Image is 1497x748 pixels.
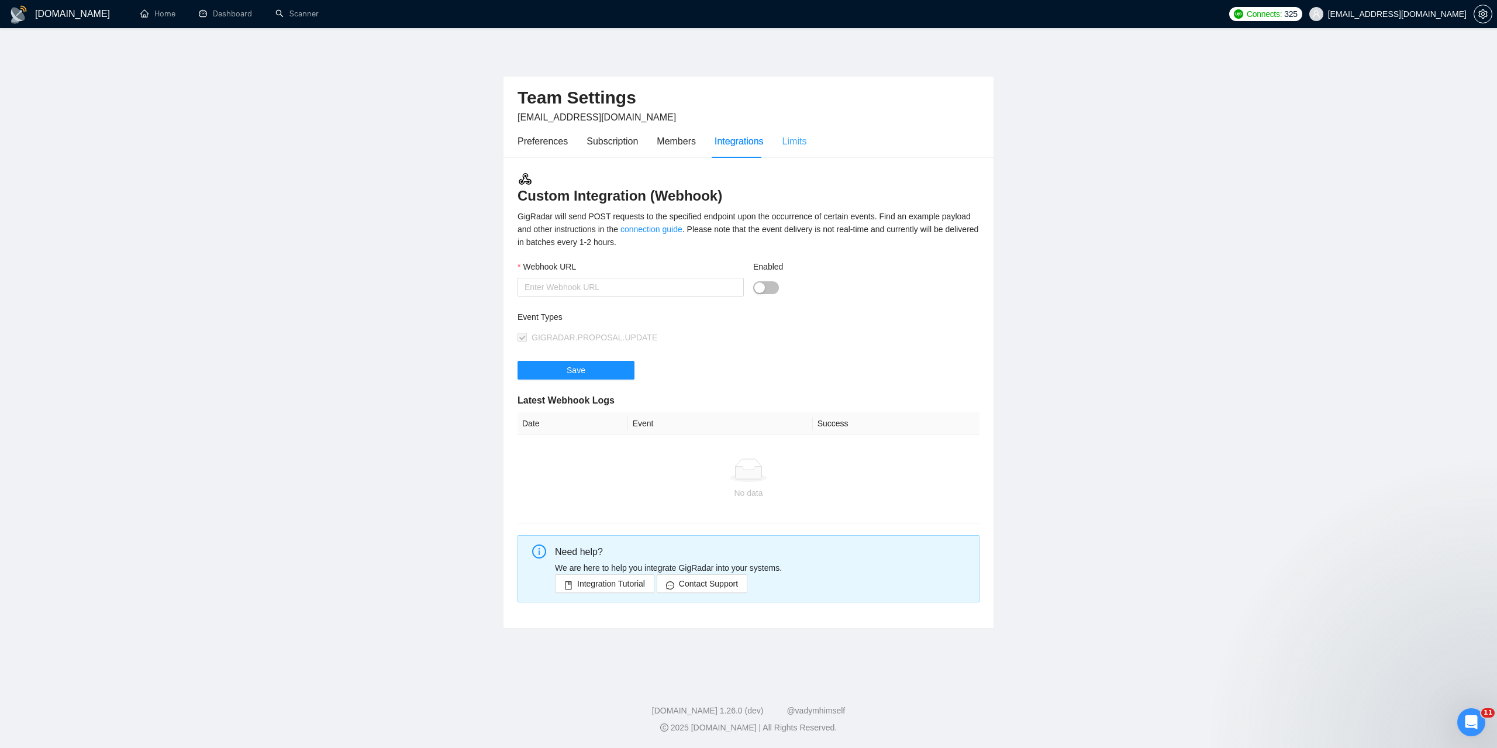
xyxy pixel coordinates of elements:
[1474,5,1492,23] button: setting
[660,723,668,732] span: copyright
[1284,8,1297,20] span: 325
[532,544,546,559] span: info-circle
[567,364,585,377] span: Save
[199,9,252,19] a: dashboardDashboard
[1234,9,1243,19] img: upwork-logo.png
[753,260,783,273] label: Enabled
[657,574,747,593] button: messageContact Support
[555,547,603,557] span: Need help?
[753,281,779,294] button: Enabled
[9,5,28,24] img: logo
[628,412,813,435] th: Event
[532,333,657,342] span: GIGRADAR.PROPOSAL.UPDATE
[787,706,845,715] a: @vadymhimself
[1481,708,1495,718] span: 11
[1474,9,1492,19] a: setting
[518,134,568,149] div: Preferences
[518,171,979,205] h3: Custom Integration (Webhook)
[518,112,676,122] span: [EMAIL_ADDRESS][DOMAIN_NAME]
[275,9,319,19] a: searchScanner
[1474,9,1492,19] span: setting
[1457,708,1485,736] iframe: Intercom live chat
[518,311,563,323] label: Event Types
[782,134,807,149] div: Limits
[518,412,628,435] th: Date
[1263,474,1497,716] iframe: Intercom notifications message
[555,579,654,588] a: bookIntegration Tutorial
[555,561,970,574] p: We are here to help you integrate GigRadar into your systems.
[679,577,738,590] span: Contact Support
[518,171,533,187] img: webhook.3a52c8ec.svg
[522,487,975,499] div: No data
[813,412,979,435] th: Success
[518,260,576,273] label: Webhook URL
[666,581,674,590] span: message
[587,134,638,149] div: Subscription
[518,86,979,110] h2: Team Settings
[620,225,682,234] a: connection guide
[518,361,634,380] button: Save
[564,581,572,590] span: book
[555,574,654,593] button: bookIntegration Tutorial
[1312,10,1320,18] span: user
[652,706,764,715] a: [DOMAIN_NAME] 1.26.0 (dev)
[9,722,1488,734] div: 2025 [DOMAIN_NAME] | All Rights Reserved.
[1247,8,1282,20] span: Connects:
[518,210,979,249] div: GigRadar will send POST requests to the specified endpoint upon the occurrence of certain events....
[657,134,696,149] div: Members
[715,134,764,149] div: Integrations
[518,394,979,408] h5: Latest Webhook Logs
[577,577,645,590] span: Integration Tutorial
[140,9,175,19] a: homeHome
[518,278,744,297] input: Webhook URL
